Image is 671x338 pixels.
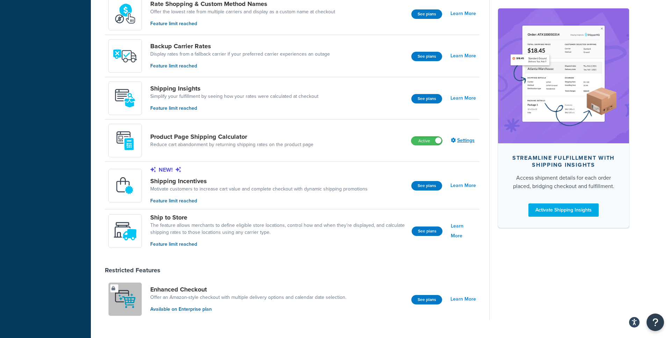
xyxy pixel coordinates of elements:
[150,42,330,50] a: Backup Carrier Rates
[113,1,137,26] img: icon-duo-feat-rate-shopping-ecdd8bed.png
[412,226,442,236] button: See plans
[150,93,318,100] a: Simplify your fulfillment by seeing how your rates were calculated at checkout
[150,133,313,141] a: Product Page Shipping Calculator
[451,136,476,145] a: Settings
[150,8,335,15] a: Offer the lowest rate from multiple carriers and display as a custom name at checkout
[509,154,618,168] div: Streamline Fulfillment with Shipping Insights
[411,181,442,190] button: See plans
[150,51,330,58] a: Display rates from a fallback carrier if your preferred carrier experiences an outage
[411,295,442,304] button: See plans
[150,305,346,313] p: Available on Enterprise plan
[509,174,618,190] div: Access shipment details for each order placed, bridging checkout and fulfillment.
[450,9,476,19] a: Learn More
[450,181,476,190] a: Learn More
[450,51,476,61] a: Learn More
[150,166,368,174] p: New!
[508,19,619,133] img: feature-image-si-e24932ea9b9fcd0ff835db86be1ff8d589347e8876e1638d903ea230a36726be.png
[150,105,318,112] p: Feature limit reached
[150,240,406,248] p: Feature limit reached
[150,286,346,293] a: Enhanced Checkout
[150,85,318,92] a: Shipping Insights
[411,137,442,145] label: Active
[150,197,368,205] p: Feature limit reached
[528,203,599,217] a: Activate Shipping Insights
[150,62,330,70] p: Feature limit reached
[411,94,442,103] button: See plans
[150,20,335,28] p: Feature limit reached
[150,166,368,185] a: New!Shipping Incentives
[113,173,137,197] img: icon-shipping-incentives-64efee88.svg
[113,86,137,110] img: Acw9rhKYsOEjAAAAAElFTkSuQmCC
[113,128,137,153] img: +D8d0cXZM7VpdAAAAAElFTkSuQmCC
[150,294,346,301] a: Offer an Amazon-style checkout with multiple delivery options and calendar date selection.
[411,52,442,61] button: See plans
[450,294,476,304] a: Learn More
[113,219,137,243] img: icon-duo-feat-ship-to-store-7c4d6248.svg
[451,221,476,241] a: Learn More
[450,93,476,103] a: Learn More
[113,44,137,68] img: icon-duo-feat-backup-carrier-4420b188.png
[411,9,442,19] button: See plans
[150,186,368,193] a: Motivate customers to increase cart value and complete checkout with dynamic shipping promotions
[150,222,406,236] a: The feature allows merchants to define eligible store locations, control how and when they’re dis...
[105,266,160,274] div: Restricted Features
[150,214,406,221] a: Ship to Store
[647,314,664,331] button: Open Resource Center
[150,141,313,148] a: Reduce cart abandonment by returning shipping rates on the product page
